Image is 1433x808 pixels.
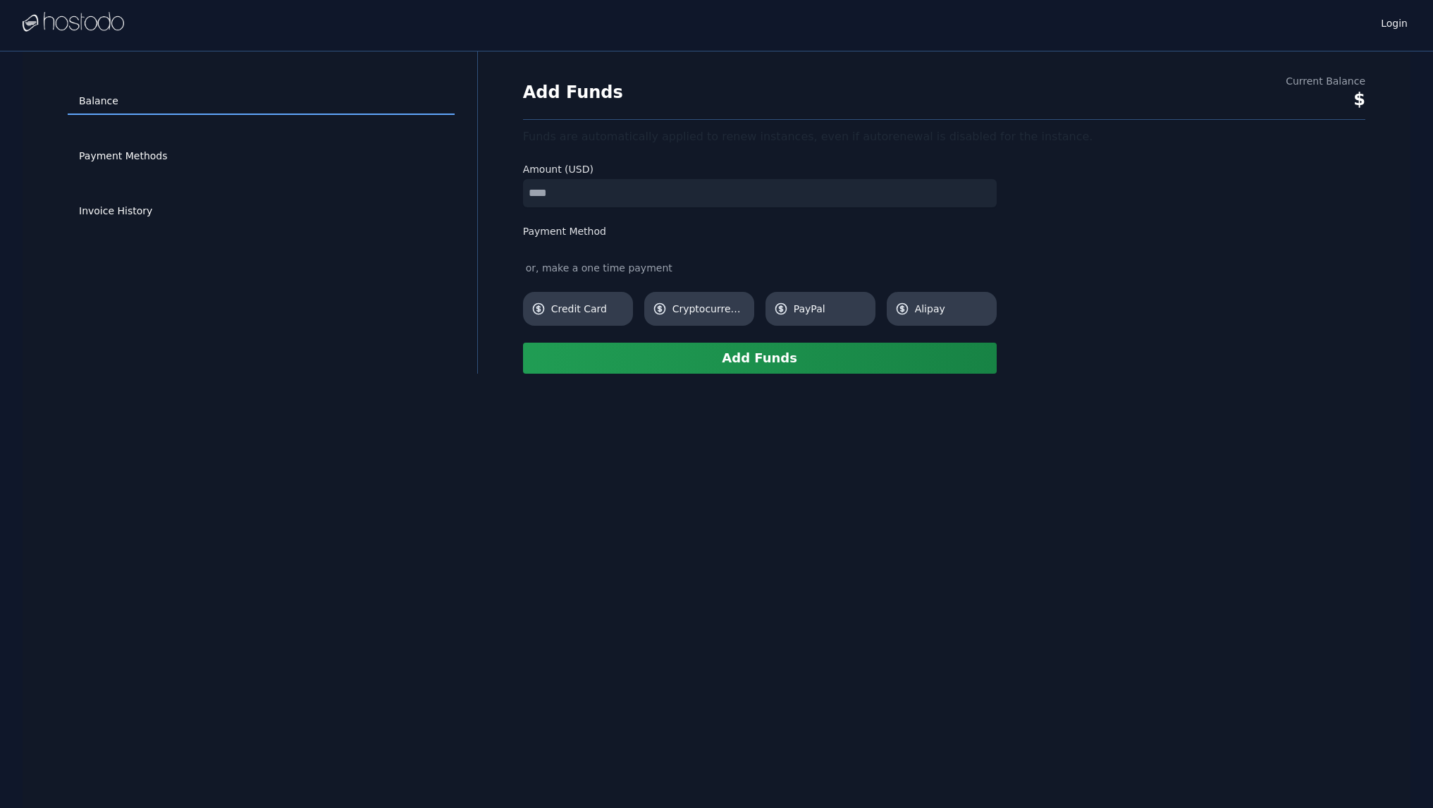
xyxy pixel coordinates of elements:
span: Alipay [915,302,988,316]
span: Cryptocurrency [672,302,746,316]
h1: Add Funds [523,81,623,104]
button: Add Funds [523,343,997,374]
a: Payment Methods [68,143,455,170]
div: Current Balance [1286,74,1365,88]
a: Balance [68,88,455,115]
a: Login [1378,13,1410,30]
div: or, make a one time payment [523,261,997,275]
img: Logo [23,12,124,33]
a: Invoice History [68,198,455,225]
div: Funds are automatically applied to renew instances, even if autorenewal is disabled for the insta... [523,128,1365,145]
span: Credit Card [551,302,625,316]
span: PayPal [794,302,867,316]
label: Amount (USD) [523,162,997,176]
div: $ [1286,88,1365,111]
label: Payment Method [523,224,997,238]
